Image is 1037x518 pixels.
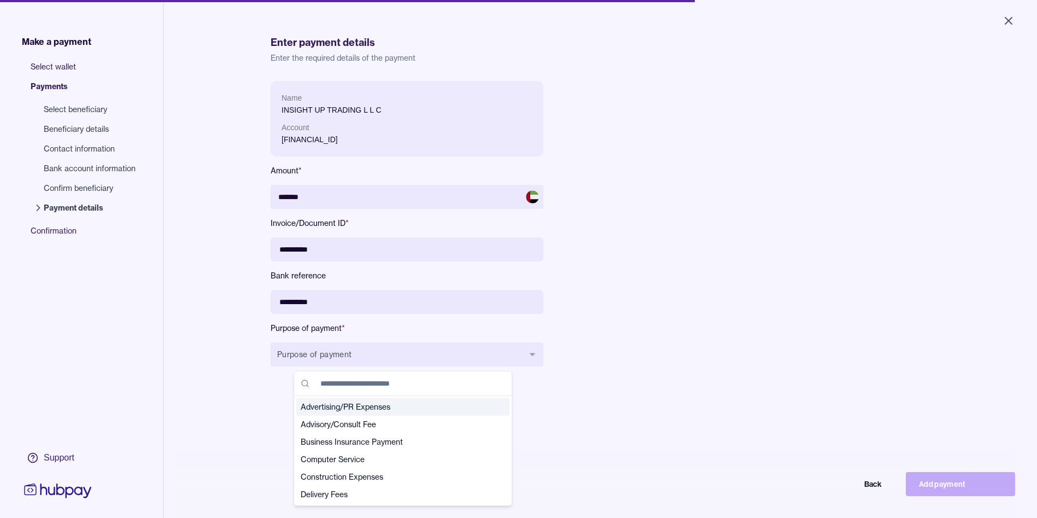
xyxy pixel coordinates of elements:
span: Confirm beneficiary [44,183,136,194]
h1: Enter payment details [271,35,930,50]
p: INSIGHT UP TRADING L L C [282,104,532,116]
p: Account [282,121,532,133]
span: Bank account information [44,163,136,174]
button: Purpose of payment [271,342,543,366]
span: Make a payment [22,35,91,48]
p: Enter the required details of the payment [271,53,930,63]
button: Back [786,472,895,496]
label: Bank reference [271,270,543,281]
span: Construction Expenses [301,472,492,482]
span: Contact information [44,143,136,154]
span: Payments [31,81,147,101]
span: Business Insurance Payment [301,436,492,447]
div: Support [44,452,74,464]
span: Delivery Fees [301,489,492,500]
p: Name [282,92,532,104]
a: Support [22,446,94,469]
label: Amount [271,165,543,176]
label: Purpose of payment [271,323,543,334]
span: Advisory/Consult Fee [301,419,492,430]
span: Beneficiary details [44,124,136,135]
span: Confirmation [31,225,147,245]
p: [FINANCIAL_ID] [282,133,532,145]
button: Close [989,9,1028,33]
span: Select beneficiary [44,104,136,115]
span: Computer Service [301,454,492,465]
label: Invoice/Document ID [271,218,543,229]
span: Select wallet [31,61,147,81]
span: Advertising/PR Expenses [301,401,492,412]
span: Payment details [44,202,136,213]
